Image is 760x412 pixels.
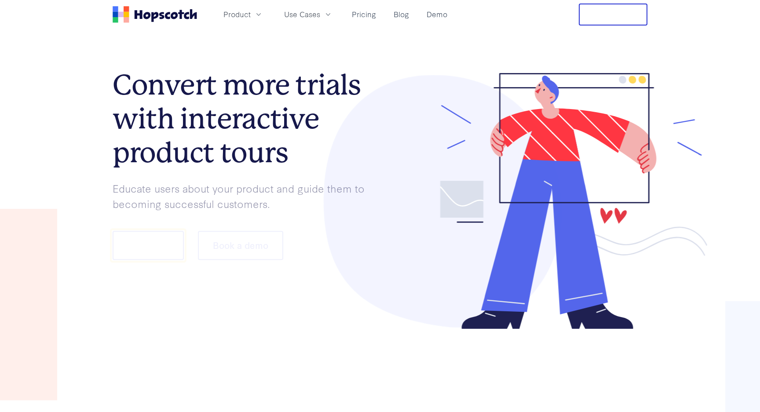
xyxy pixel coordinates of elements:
[223,9,251,20] span: Product
[113,6,197,23] a: Home
[279,7,338,22] button: Use Cases
[579,4,647,26] button: Free Trial
[113,231,184,260] button: Show me!
[284,9,320,20] span: Use Cases
[113,181,380,211] p: Educate users about your product and guide them to becoming successful customers.
[390,7,413,22] a: Blog
[348,7,380,22] a: Pricing
[218,7,268,22] button: Product
[423,7,451,22] a: Demo
[198,231,283,260] button: Book a demo
[113,69,380,170] h1: Convert more trials with interactive product tours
